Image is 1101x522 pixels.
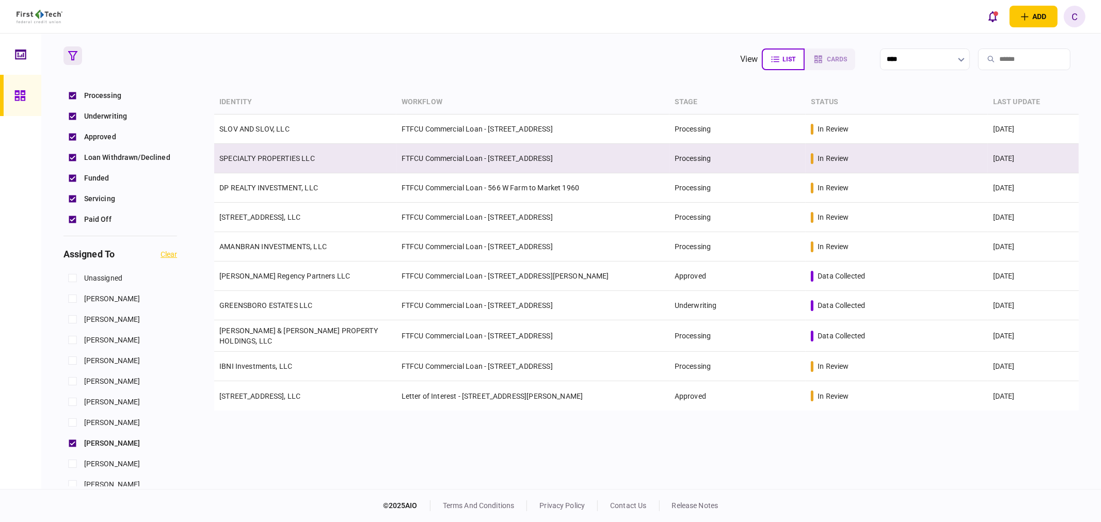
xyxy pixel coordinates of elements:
[84,335,140,346] span: [PERSON_NAME]
[84,417,140,428] span: [PERSON_NAME]
[84,90,121,101] span: Processing
[219,213,300,221] a: [STREET_ADDRESS], LLC
[84,293,140,304] span: [PERSON_NAME]
[988,262,1079,291] td: [DATE]
[669,203,806,232] td: Processing
[84,273,122,284] span: unassigned
[219,184,318,192] a: DP REALTY INVESTMENT, LLC
[988,352,1079,381] td: [DATE]
[740,53,758,66] div: view
[396,232,669,262] td: FTFCU Commercial Loan - [STREET_ADDRESS]
[383,500,430,511] div: © 2025 AIO
[396,352,669,381] td: FTFCU Commercial Loan - [STREET_ADDRESS]
[17,10,62,23] img: client company logo
[669,232,806,262] td: Processing
[988,115,1079,144] td: [DATE]
[396,90,669,115] th: workflow
[1010,6,1058,27] button: open adding identity options
[539,501,585,510] a: privacy policy
[762,48,805,70] button: list
[988,90,1079,115] th: last update
[443,501,515,510] a: terms and conditions
[63,250,115,259] h3: assigned to
[669,173,806,203] td: Processing
[988,144,1079,173] td: [DATE]
[84,314,140,325] span: [PERSON_NAME]
[806,90,988,115] th: status
[219,125,290,133] a: SLOV AND SLOV, LLC
[84,152,170,163] span: Loan Withdrawn/Declined
[982,6,1003,27] button: open notifications list
[396,320,669,352] td: FTFCU Commercial Loan - [STREET_ADDRESS]
[396,173,669,203] td: FTFCU Commercial Loan - 566 W Farm to Market 1960
[396,203,669,232] td: FTFCU Commercial Loan - [STREET_ADDRESS]
[219,327,378,345] a: [PERSON_NAME] & [PERSON_NAME] PROPERTY HOLDINGS, LLC
[988,291,1079,320] td: [DATE]
[818,271,865,281] div: data collected
[219,242,327,251] a: AMANBRAN INVESTMENTS, LLC
[214,90,396,115] th: identity
[84,397,140,407] span: [PERSON_NAME]
[818,331,865,341] div: data collected
[84,214,111,225] span: Paid Off
[669,144,806,173] td: Processing
[818,153,849,164] div: in review
[161,250,177,258] button: clear
[84,479,140,490] span: [PERSON_NAME]
[669,115,806,144] td: Processing
[818,124,849,134] div: in review
[669,320,806,352] td: Processing
[988,381,1079,411] td: [DATE]
[219,154,315,162] a: SPECIALTY PROPERTIES LLC
[84,111,127,122] span: Underwriting
[219,272,350,280] a: [PERSON_NAME] Regency Partners LLC
[396,291,669,320] td: FTFCU Commercial Loan - [STREET_ADDRESS]
[988,203,1079,232] td: [DATE]
[610,501,646,510] a: contact us
[396,115,669,144] td: FTFCU Commercial Loan - [STREET_ADDRESS]
[827,56,847,63] span: cards
[818,212,849,222] div: in review
[219,301,312,309] a: GREENSBORO ESTATES LLC
[818,300,865,311] div: data collected
[84,132,116,142] span: Approved
[396,144,669,173] td: FTFCU Commercial Loan - [STREET_ADDRESS]
[669,381,806,411] td: Approved
[84,438,140,449] span: [PERSON_NAME]
[672,501,719,510] a: release notes
[805,48,855,70] button: cards
[669,90,806,115] th: stage
[818,183,849,193] div: in review
[84,173,109,184] span: Funded
[84,459,140,469] span: [PERSON_NAME]
[219,362,292,370] a: IBNI Investments, LLC
[84,376,140,387] span: [PERSON_NAME]
[818,361,849,371] div: in review
[988,320,1079,352] td: [DATE]
[669,352,806,381] td: Processing
[396,381,669,411] td: Letter of Interest - [STREET_ADDRESS][PERSON_NAME]
[396,262,669,291] td: FTFCU Commercial Loan - [STREET_ADDRESS][PERSON_NAME]
[84,355,140,366] span: [PERSON_NAME]
[669,262,806,291] td: Approved
[84,193,115,204] span: Servicing
[818,391,849,401] div: in review
[988,232,1079,262] td: [DATE]
[1064,6,1086,27] button: C
[988,173,1079,203] td: [DATE]
[783,56,795,63] span: list
[669,291,806,320] td: Underwriting
[818,241,849,252] div: in review
[219,392,300,400] a: [STREET_ADDRESS], LLC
